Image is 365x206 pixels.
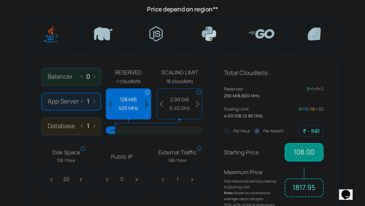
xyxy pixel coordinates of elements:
span: 256 MiB [224,92,240,99]
label: Database [41,117,101,135]
span: 0 [299,106,302,112]
span: 2.00 GiB [161,96,199,104]
span: 400 MHz [109,104,148,112]
span: 1 [316,86,318,92]
span: Scaling Limit [224,106,274,112]
span: GB / hour [52,157,80,164]
div: 1 cloudlets [106,78,151,86]
img: go [248,29,274,39]
label: Per Month [254,128,284,134]
input: Database [83,122,93,129]
img: java [44,25,58,43]
img: ruby [308,27,321,40]
strong: Note: [224,190,234,195]
span: 1817.95 [285,179,324,197]
span: 2 [321,86,324,92]
span: i [197,146,201,151]
div: + + = [274,86,324,92]
span: 108.00 [285,143,324,162]
span: 0 [307,86,310,92]
span: Disk Space [52,148,80,164]
h4: Price depend on region** [21,5,344,13]
span: Reserved [106,68,151,77]
input: Balancer [83,73,93,80]
label: Per Hour [224,128,250,134]
span: 128 MiB [109,96,148,104]
span: Reserved [224,86,274,92]
span: i [145,90,150,95]
span: 4.00 GiB [224,112,241,119]
p: Public IP [97,152,147,161]
img: node [149,26,163,41]
span: 1 [312,86,314,92]
div: , [224,86,274,99]
label: Balancer [41,68,101,86]
span: 12.80 GHz [243,112,263,119]
span: 6.40 GHz [161,104,199,112]
span: Scaling Limit [157,68,202,77]
label: App Server [41,93,101,111]
span: i [196,90,201,95]
span: 16 [304,106,308,112]
span: GB / hour [158,157,197,164]
img: php [94,27,113,40]
iframe: chat widget [339,181,359,200]
span: External Traffic [158,148,197,164]
input: App Server [83,98,93,105]
div: ₹ - INR [303,127,320,136]
img: python [202,27,216,41]
div: 16 cloudlets [157,78,202,86]
div: , [224,106,274,120]
p: Starting Price [224,148,280,157]
p: Total Cloudlets: [224,68,324,78]
span: 32 [319,106,324,112]
span: 800 MHz [242,92,260,99]
div: + + = [274,106,324,112]
span: i [80,146,85,151]
span: 16 [311,106,315,112]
